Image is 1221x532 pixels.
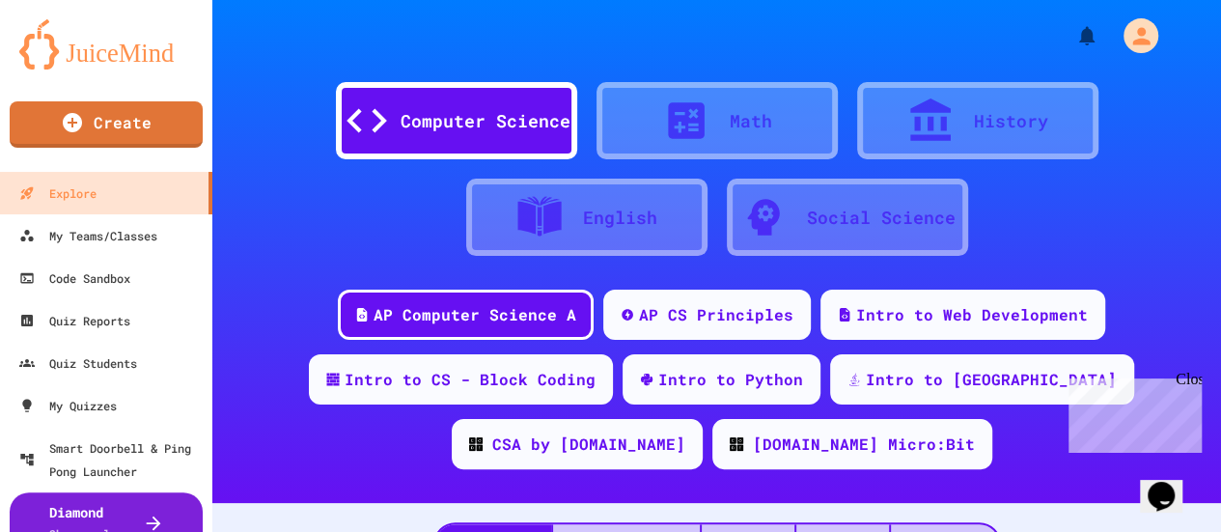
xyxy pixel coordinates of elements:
[469,437,483,451] img: CODE_logo_RGB.png
[639,303,793,326] div: AP CS Principles
[1103,14,1163,58] div: My Account
[345,368,596,391] div: Intro to CS - Block Coding
[1040,19,1103,52] div: My Notifications
[1061,371,1202,453] iframe: chat widget
[866,368,1117,391] div: Intro to [GEOGRAPHIC_DATA]
[19,19,193,70] img: logo-orange.svg
[19,309,130,332] div: Quiz Reports
[730,108,772,134] div: Math
[1140,455,1202,513] iframe: chat widget
[19,436,205,483] div: Smart Doorbell & Ping Pong Launcher
[583,205,657,231] div: English
[19,224,157,247] div: My Teams/Classes
[807,205,956,231] div: Social Science
[753,433,975,456] div: [DOMAIN_NAME] Micro:Bit
[19,351,137,375] div: Quiz Students
[401,108,570,134] div: Computer Science
[658,368,803,391] div: Intro to Python
[19,394,117,417] div: My Quizzes
[856,303,1088,326] div: Intro to Web Development
[492,433,685,456] div: CSA by [DOMAIN_NAME]
[8,8,133,123] div: Chat with us now!Close
[730,437,743,451] img: CODE_logo_RGB.png
[19,182,97,205] div: Explore
[10,101,203,148] a: Create
[19,266,130,290] div: Code Sandbox
[974,108,1048,134] div: History
[374,303,576,326] div: AP Computer Science A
